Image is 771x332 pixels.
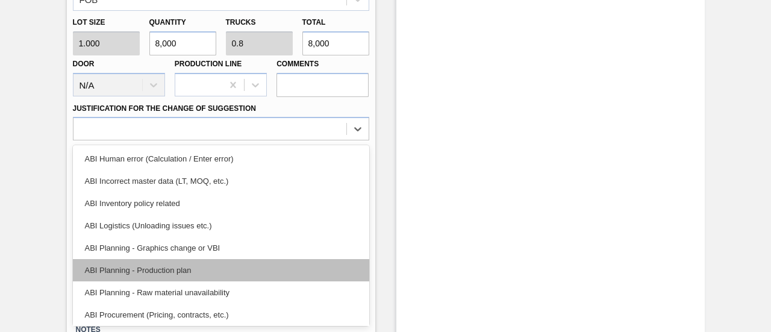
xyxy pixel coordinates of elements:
label: Observation [73,143,369,161]
div: ABI Planning - Production plan [73,259,369,281]
label: Justification for the Change of Suggestion [73,104,256,113]
div: ABI Procurement (Pricing, contracts, etc.) [73,304,369,326]
label: Total [302,18,326,27]
div: ABI Logistics (Unloading issues etc.) [73,215,369,237]
label: Production Line [175,60,242,68]
label: Lot size [73,14,140,31]
div: ABI Planning - Graphics change or VBI [73,237,369,259]
div: ABI Planning - Raw material unavailability [73,281,369,304]
label: Comments [276,55,369,73]
div: ABI Incorrect master data (LT, MOQ, etc.) [73,170,369,192]
label: Quantity [149,18,186,27]
label: Trucks [226,18,256,27]
label: Door [73,60,95,68]
div: ABI Human error (Calculation / Enter error) [73,148,369,170]
div: ABI Inventory policy related [73,192,369,215]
